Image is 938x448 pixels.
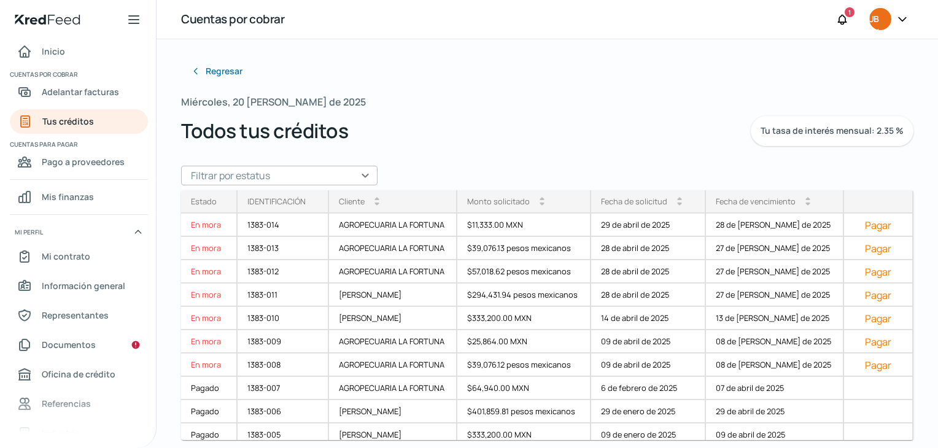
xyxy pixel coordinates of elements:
[467,336,527,347] font: $25,864.00 MXN
[42,339,96,350] font: Documentos
[181,284,238,307] a: En mora
[339,266,444,277] font: AGROPECUARIA LA FORTUNA
[42,250,90,262] font: Mi contrato
[10,185,148,209] a: Mis finanzas
[181,307,238,330] a: En mora
[42,309,109,321] font: Representantes
[601,406,675,417] font: 29 de enero de 2025
[247,359,281,370] font: 1383-008
[206,65,242,77] font: Regresar
[10,39,148,64] a: Inicio
[42,191,94,203] font: Mis finanzas
[247,429,281,440] font: 1383-005
[191,266,221,277] font: En mora
[42,115,94,127] font: Tus créditos
[191,242,221,253] font: En mora
[247,242,279,253] font: 1383-013
[374,201,379,206] i: arrow_drop_down
[865,358,891,372] font: Pagar
[181,95,366,109] font: Miércoles, 20 [PERSON_NAME] de 2025
[601,196,667,207] font: Fecha de solicitud
[181,237,238,260] a: En mora
[247,219,279,230] font: 1383-014
[339,219,444,230] font: AGROPECUARIA LA FORTUNA
[181,377,238,400] a: Pagado
[42,86,119,98] font: Adelantar facturas
[10,392,148,416] a: Referencias
[181,423,238,447] a: Pagado
[247,382,280,393] font: 1383-007
[467,196,530,207] font: Monto solicitado
[716,289,830,300] font: 27 de [PERSON_NAME] de 2025
[716,382,784,393] font: 07 de abril de 2025
[467,429,532,440] font: $333,200.00 MXN
[339,406,401,417] font: [PERSON_NAME]
[865,312,891,325] font: Pagar
[10,333,148,357] a: Documentos
[339,242,444,253] font: AGROPECUARIA LA FORTUNA
[467,382,529,393] font: $64,940.00 MXN
[10,109,148,134] a: Tus créditos
[601,336,670,347] font: 09 de abril de 2025
[42,156,125,168] font: Pago a proveedores
[601,429,676,440] font: 09 de enero de 2025
[540,201,545,206] i: arrow_drop_down
[191,289,221,300] font: En mora
[181,11,284,27] font: Cuentas por cobrar
[601,382,677,393] font: 6 de febrero de 2025
[191,429,219,440] font: Pagado
[716,196,796,207] font: Fecha de vencimiento
[191,312,221,323] font: En mora
[10,362,148,387] a: Oficina de crédito
[854,312,902,324] button: Pagar
[181,330,238,353] a: En mora
[181,214,238,237] a: En mora
[191,196,217,207] font: Estado
[339,429,401,440] font: [PERSON_NAME]
[601,312,669,323] font: 14 de abril de 2025
[339,312,401,323] font: [PERSON_NAME]
[805,201,810,206] i: arrow_drop_down
[339,336,444,347] font: AGROPECUARIA LA FORTUNA
[716,312,829,323] font: 13 de [PERSON_NAME] de 2025
[181,353,238,377] a: En mora
[247,266,279,277] font: 1383-012
[467,242,571,253] font: $39,076.13 pesos mexicanos
[42,280,125,292] font: Información general
[716,429,785,440] font: 09 de abril de 2025
[854,265,902,277] button: Pagar
[865,288,891,302] font: Pagar
[716,266,830,277] font: 27 de [PERSON_NAME] de 2025
[854,358,902,371] button: Pagar
[191,219,221,230] font: En mora
[854,335,902,347] button: Pagar
[42,427,80,439] font: Industria
[181,400,238,423] a: Pagado
[467,266,571,277] font: $57,018.62 pesos mexicanos
[10,274,148,298] a: Información general
[191,336,221,347] font: En mora
[467,312,532,323] font: $333,200.00 MXN
[247,312,279,323] font: 1383-010
[854,288,902,301] button: Pagar
[848,8,851,17] font: 1
[247,196,306,207] font: IDENTIFICACIÓN
[339,196,365,207] font: Cliente
[467,359,571,370] font: $39,076.12 pesos mexicanos
[339,382,444,393] font: AGROPECUARIA LA FORTUNA
[191,359,221,370] font: En mora
[716,219,831,230] font: 28 de [PERSON_NAME] de 2025
[15,228,43,236] font: Mi perfil
[467,219,523,230] font: $11,333.00 MXN
[854,218,902,231] button: Pagar
[181,117,348,144] font: Todos tus créditos
[716,242,830,253] font: 27 de [PERSON_NAME] de 2025
[339,289,401,300] font: [PERSON_NAME]
[191,406,219,417] font: Pagado
[247,289,277,300] font: 1383-011
[181,260,238,284] a: En mora
[601,242,669,253] font: 28 de abril de 2025
[10,80,148,104] a: Adelantar facturas
[677,201,682,206] i: arrow_drop_down
[42,45,65,57] font: Inicio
